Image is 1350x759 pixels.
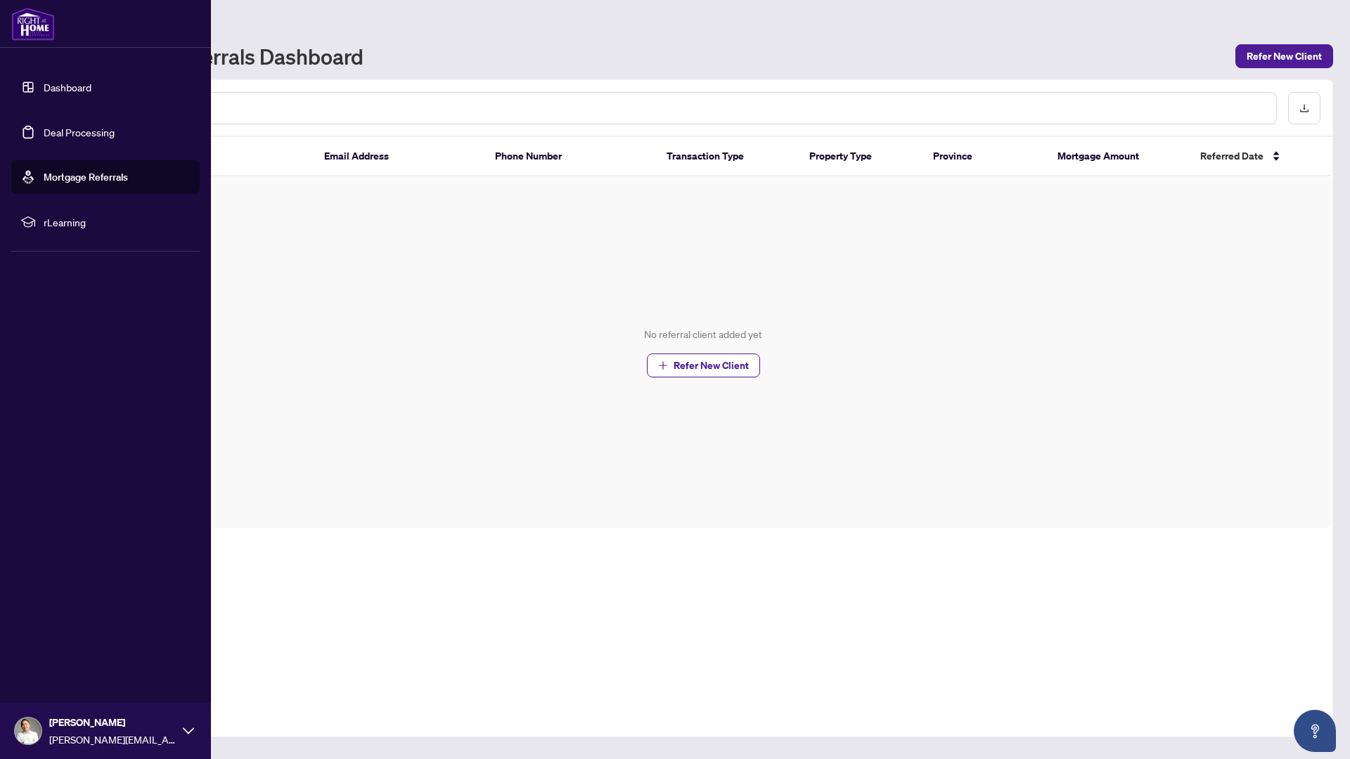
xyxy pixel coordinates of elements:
[1235,44,1333,68] button: Refer New Client
[44,126,115,138] a: Deal Processing
[1299,103,1309,113] span: download
[73,45,364,67] h1: Mortgage Referrals Dashboard
[1294,710,1336,752] button: Open asap
[44,171,128,183] a: Mortgage Referrals
[674,354,749,377] span: Refer New Client
[15,718,41,744] img: Profile Icon
[44,214,190,230] span: rLearning
[644,327,762,342] div: No referral client added yet
[1189,137,1332,176] th: Referred Date
[658,361,668,370] span: plus
[49,715,176,730] span: [PERSON_NAME]
[49,732,176,747] span: [PERSON_NAME][EMAIL_ADDRESS][DOMAIN_NAME]
[798,137,922,176] th: Property Type
[647,353,760,377] button: Refer New Client
[44,81,91,93] a: Dashboard
[313,137,484,176] th: Email Address
[11,7,55,41] img: logo
[1247,45,1322,67] span: Refer New Client
[1200,148,1264,164] span: Referred Date
[922,137,1046,176] th: Province
[484,137,655,176] th: Phone Number
[1046,137,1189,176] th: Mortgage Amount
[1288,92,1320,124] button: download
[655,137,798,176] th: Transaction Type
